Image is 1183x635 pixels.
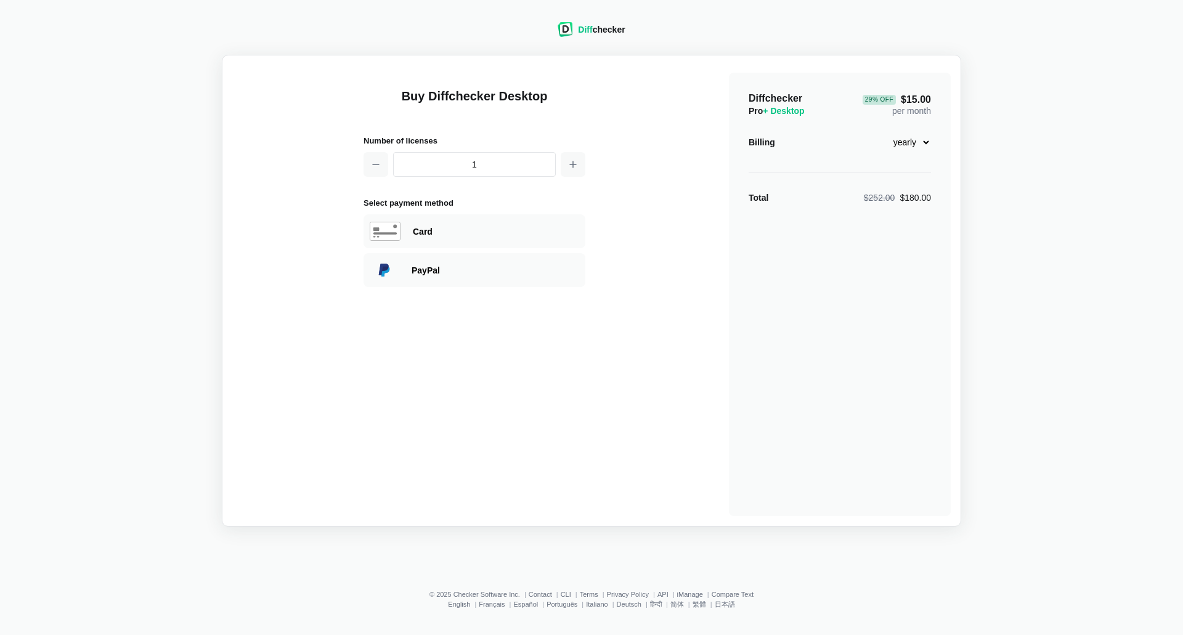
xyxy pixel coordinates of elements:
div: Paying with Card [413,225,579,238]
div: Billing [749,136,775,148]
a: हिन्दी [650,601,662,608]
span: Pro [749,106,805,116]
div: Paying with Card [364,214,585,248]
span: $252.00 [864,193,895,203]
a: 简体 [670,601,684,608]
a: Terms [580,591,598,598]
div: checker [578,23,625,36]
a: API [657,591,669,598]
div: per month [863,92,931,117]
a: Français [479,601,505,608]
a: Contact [529,591,552,598]
h2: Number of licenses [364,134,585,147]
h2: Select payment method [364,196,585,209]
h1: Buy Diffchecker Desktop [364,87,585,119]
a: Diffchecker logoDiffchecker [558,29,625,39]
a: 繁體 [693,601,706,608]
img: Diffchecker logo [558,22,573,37]
a: Privacy Policy [607,591,649,598]
li: © 2025 Checker Software Inc. [429,591,529,598]
a: iManage [677,591,703,598]
a: Português [547,601,577,608]
input: 1 [393,152,556,177]
span: $15.00 [863,95,931,105]
span: + Desktop [763,106,804,116]
a: English [448,601,470,608]
div: Paying with PayPal [364,253,585,287]
a: Compare Text [712,591,754,598]
span: Diffchecker [749,93,802,103]
a: 日本語 [715,601,735,608]
span: Diff [578,25,592,34]
a: Deutsch [617,601,641,608]
strong: Total [749,193,768,203]
div: 29 % Off [863,95,896,105]
div: $180.00 [864,192,931,204]
div: Paying with PayPal [412,264,579,277]
a: Español [513,601,538,608]
a: Italiano [586,601,608,608]
a: CLI [561,591,571,598]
